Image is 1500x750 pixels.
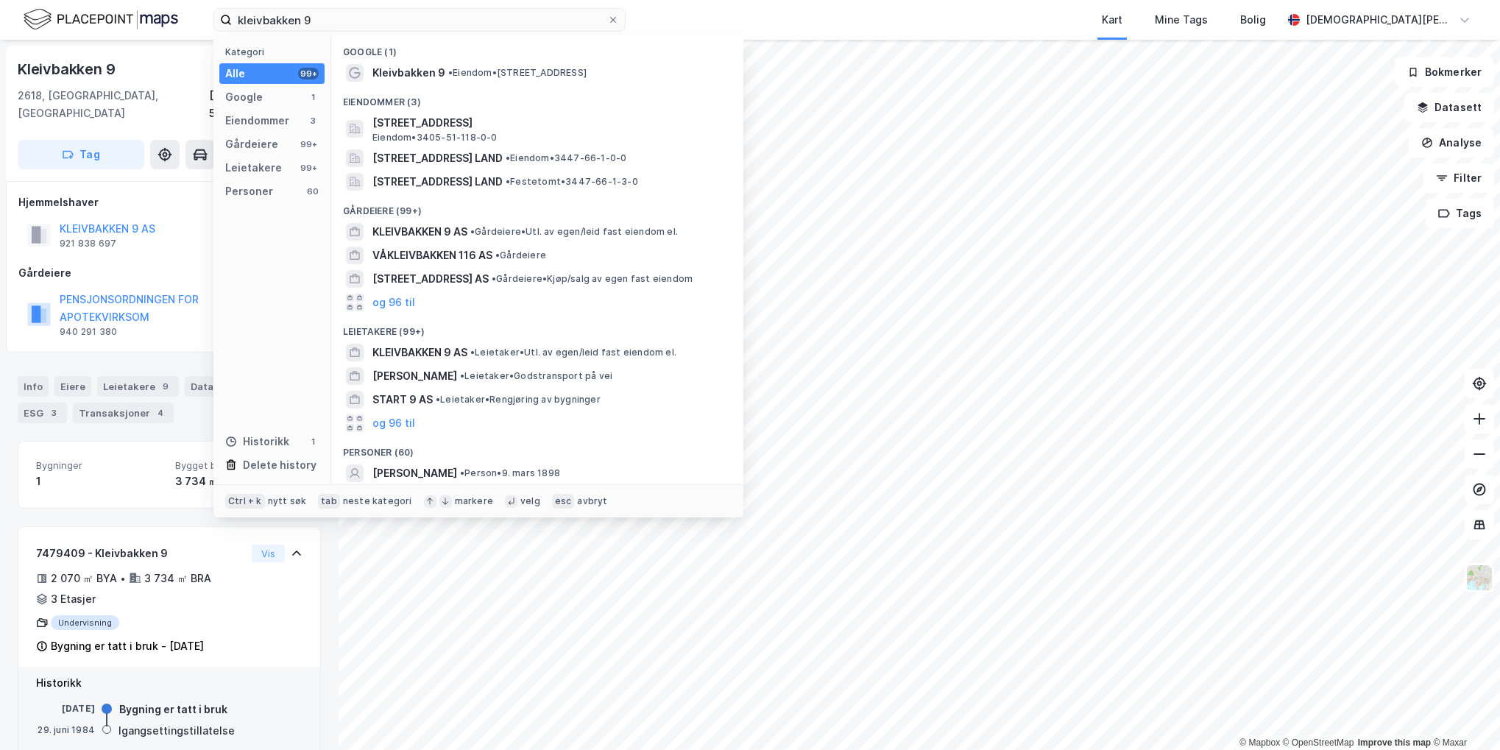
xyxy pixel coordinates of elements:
[448,67,587,79] span: Eiendom • [STREET_ADDRESS]
[470,226,678,238] span: Gårdeiere • Utl. av egen/leid fast eiendom el.
[298,138,319,150] div: 99+
[225,135,278,153] div: Gårdeiere
[372,294,415,311] button: og 96 til
[436,394,440,405] span: •
[577,495,607,507] div: avbryt
[36,702,95,715] div: [DATE]
[372,64,445,82] span: Kleivbakken 9
[209,87,321,122] div: [GEOGRAPHIC_DATA], 51/118
[1426,679,1500,750] iframe: Chat Widget
[460,370,612,382] span: Leietaker • Godstransport på vei
[225,112,289,130] div: Eiendommer
[144,570,211,587] div: 3 734 ㎡ BRA
[225,46,325,57] div: Kategori
[18,87,209,122] div: 2618, [GEOGRAPHIC_DATA], [GEOGRAPHIC_DATA]
[36,473,163,490] div: 1
[331,435,743,461] div: Personer (60)
[552,494,575,509] div: esc
[298,68,319,79] div: 99+
[175,459,303,472] span: Bygget bygningsområde
[307,115,319,127] div: 3
[97,376,179,397] div: Leietakere
[225,494,265,509] div: Ctrl + k
[185,376,258,397] div: Datasett
[36,459,163,472] span: Bygninger
[506,152,626,164] span: Eiendom • 3447-66-1-0-0
[18,57,118,81] div: Kleivbakken 9
[225,183,273,200] div: Personer
[307,436,319,447] div: 1
[331,194,743,220] div: Gårdeiere (99+)
[1239,737,1280,748] a: Mapbox
[24,7,178,32] img: logo.f888ab2527a4732fd821a326f86c7f29.svg
[36,674,303,692] div: Historikk
[54,376,91,397] div: Eiere
[18,264,320,282] div: Gårdeiere
[1306,11,1453,29] div: [DEMOGRAPHIC_DATA][PERSON_NAME]
[243,456,316,474] div: Delete history
[1423,163,1494,193] button: Filter
[268,495,307,507] div: nytt søk
[18,194,320,211] div: Hjemmelshaver
[460,467,560,479] span: Person • 9. mars 1898
[436,394,601,406] span: Leietaker • Rengjøring av bygninger
[1465,564,1493,592] img: Z
[1283,737,1354,748] a: OpenStreetMap
[372,132,498,144] span: Eiendom • 3405-51-118-0-0
[372,414,415,432] button: og 96 til
[372,173,503,191] span: [STREET_ADDRESS] LAND
[158,379,173,394] div: 9
[455,495,493,507] div: markere
[372,391,433,408] span: START 9 AS
[46,406,61,420] div: 3
[506,176,510,187] span: •
[252,545,285,562] button: Vis
[1404,93,1494,122] button: Datasett
[318,494,340,509] div: tab
[175,473,303,490] div: 3 734 ㎡
[448,67,453,78] span: •
[343,495,412,507] div: neste kategori
[51,570,117,587] div: 2 070 ㎡ BYA
[51,637,204,655] div: Bygning er tatt i bruk - [DATE]
[372,344,467,361] span: KLEIVBAKKEN 9 AS
[119,701,227,718] div: Bygning er tatt i bruk
[1240,11,1266,29] div: Bolig
[225,88,263,106] div: Google
[331,85,743,111] div: Eiendommer (3)
[1426,199,1494,228] button: Tags
[372,223,467,241] span: KLEIVBAKKEN 9 AS
[1395,57,1494,87] button: Bokmerker
[372,270,489,288] span: [STREET_ADDRESS] AS
[470,347,475,358] span: •
[492,273,496,284] span: •
[506,152,510,163] span: •
[460,467,464,478] span: •
[470,347,676,358] span: Leietaker • Utl. av egen/leid fast eiendom el.
[225,65,245,82] div: Alle
[1358,737,1431,748] a: Improve this map
[495,250,500,261] span: •
[232,9,607,31] input: Søk på adresse, matrikkel, gårdeiere, leietakere eller personer
[120,573,126,584] div: •
[460,370,464,381] span: •
[470,226,475,237] span: •
[18,140,144,169] button: Tag
[372,367,457,385] span: [PERSON_NAME]
[18,403,67,423] div: ESG
[506,176,638,188] span: Festetomt • 3447-66-1-3-0
[307,91,319,103] div: 1
[73,403,174,423] div: Transaksjoner
[18,376,49,397] div: Info
[331,35,743,61] div: Google (1)
[60,238,116,250] div: 921 838 697
[51,590,96,608] div: 3 Etasjer
[372,464,457,482] span: [PERSON_NAME]
[225,433,289,450] div: Historikk
[372,114,726,132] span: [STREET_ADDRESS]
[492,273,693,285] span: Gårdeiere • Kjøp/salg av egen fast eiendom
[1409,128,1494,158] button: Analyse
[372,149,503,167] span: [STREET_ADDRESS] LAND
[307,185,319,197] div: 60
